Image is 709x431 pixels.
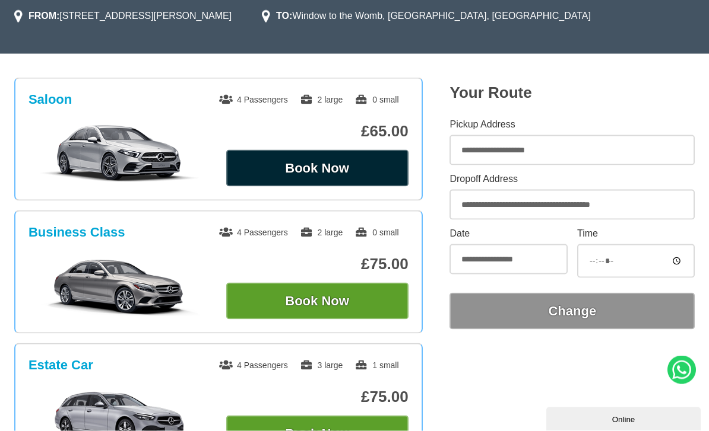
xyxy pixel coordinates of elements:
[226,255,409,273] p: £75.00
[577,229,695,238] label: Time
[300,360,343,370] span: 3 large
[219,360,288,370] span: 4 Passengers
[276,11,292,21] strong: TO:
[226,150,409,187] button: Book Now
[226,122,409,141] p: £65.00
[30,257,209,316] img: Business Class
[450,229,567,238] label: Date
[219,228,288,237] span: 4 Passengers
[450,293,695,330] button: Change
[546,405,703,431] iframe: chat widget
[219,95,288,104] span: 4 Passengers
[450,174,695,184] label: Dropoff Address
[29,357,93,373] h3: Estate Car
[262,9,591,23] li: Window to the Womb, [GEOGRAPHIC_DATA], [GEOGRAPHIC_DATA]
[354,360,398,370] span: 1 small
[29,92,72,107] h3: Saloon
[29,225,125,240] h3: Business Class
[226,283,409,320] button: Book Now
[29,11,59,21] strong: FROM:
[30,124,209,183] img: Saloon
[226,388,409,406] p: £75.00
[300,228,343,237] span: 2 large
[354,228,398,237] span: 0 small
[354,95,398,104] span: 0 small
[300,95,343,104] span: 2 large
[450,120,695,129] label: Pickup Address
[450,84,695,102] h2: Your Route
[14,9,232,23] li: [STREET_ADDRESS][PERSON_NAME]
